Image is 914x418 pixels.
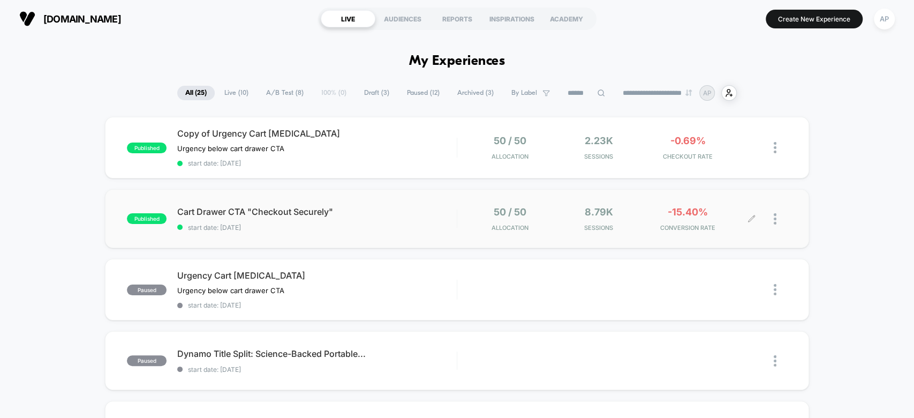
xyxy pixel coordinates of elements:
span: [DOMAIN_NAME] [43,13,121,25]
img: close [774,355,776,367]
span: start date: [DATE] [177,223,456,232]
span: CONVERSION RATE [646,224,729,232]
div: AUDIENCES [375,10,430,27]
span: Urgency below cart drawer CTA [177,286,284,295]
span: 50 / 50 [494,206,526,218]
span: Sessions [557,224,640,232]
span: published [127,143,167,153]
span: paused [127,355,167,366]
span: Urgency below cart drawer CTA [177,144,284,153]
span: Allocation [492,224,528,232]
span: -0.69% [670,135,705,146]
img: close [774,213,776,225]
span: All ( 25 ) [177,86,215,100]
img: Visually logo [19,11,35,27]
span: Archived ( 3 ) [449,86,502,100]
button: [DOMAIN_NAME] [16,10,124,27]
img: close [774,142,776,153]
span: Sessions [557,153,640,160]
span: 8.79k [585,206,613,218]
span: Copy of Urgency Cart [MEDICAL_DATA] [177,128,456,139]
span: Dynamo Title Split: Science-Backed Portable... [177,348,456,359]
div: ACADEMY [539,10,594,27]
span: Live ( 10 ) [216,86,256,100]
span: start date: [DATE] [177,365,456,374]
span: Paused ( 12 ) [399,86,448,100]
p: AP [703,89,712,97]
div: REPORTS [430,10,485,27]
button: Create New Experience [766,10,863,28]
span: paused [127,285,167,295]
span: 2.23k [585,135,613,146]
div: LIVE [321,10,375,27]
span: -15.40% [668,206,708,218]
span: Cart Drawer CTA "Checkout Securely" [177,206,456,217]
button: AP [871,8,898,30]
img: close [774,284,776,295]
span: Draft ( 3 ) [356,86,397,100]
img: end [685,89,692,96]
span: 50 / 50 [494,135,526,146]
span: CHECKOUT RATE [646,153,729,160]
h1: My Experiences [409,54,505,69]
span: published [127,213,167,224]
span: start date: [DATE] [177,301,456,309]
span: By Label [511,89,537,97]
div: AP [874,9,895,29]
span: A/B Test ( 8 ) [258,86,312,100]
span: Urgency Cart [MEDICAL_DATA] [177,270,456,281]
div: INSPIRATIONS [485,10,539,27]
span: start date: [DATE] [177,159,456,167]
span: Allocation [492,153,528,160]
